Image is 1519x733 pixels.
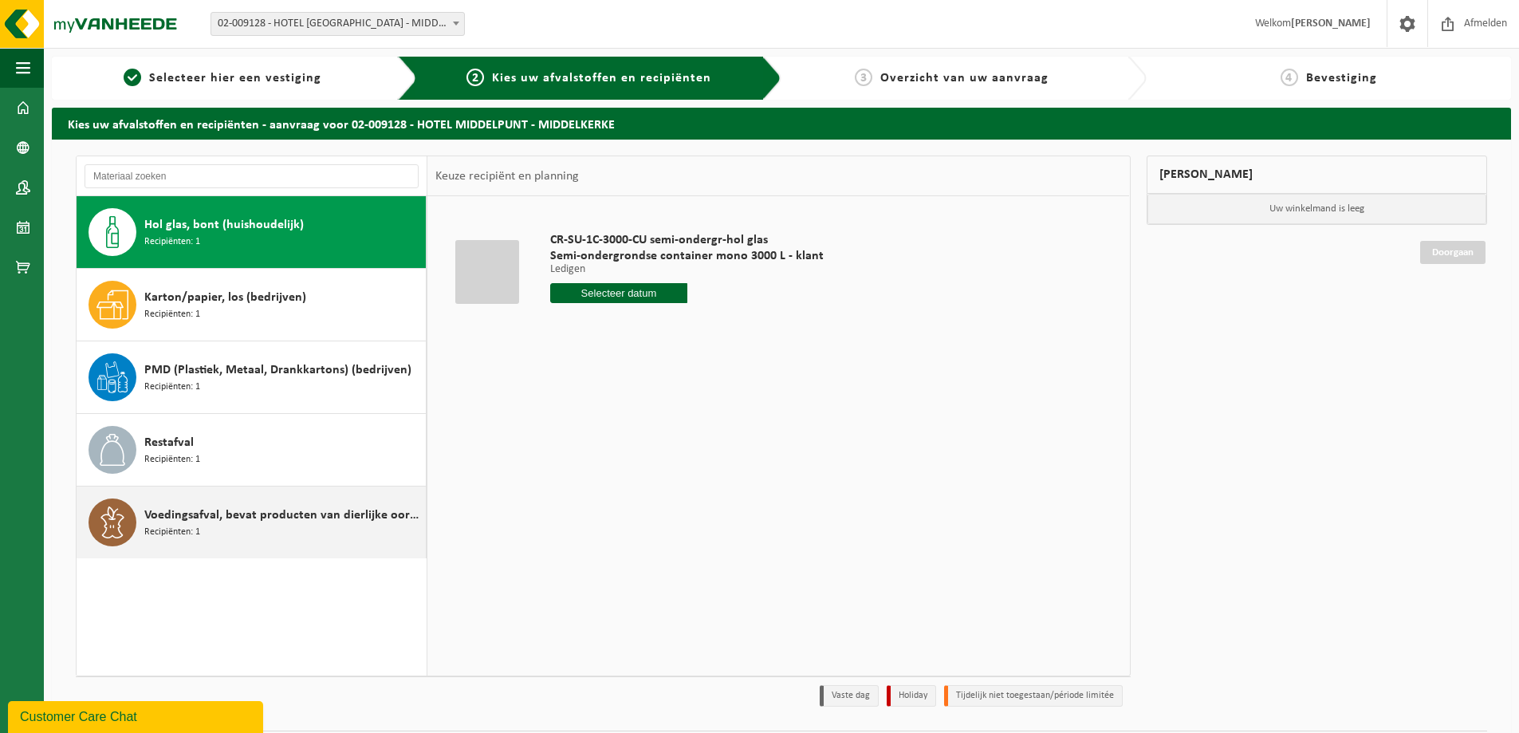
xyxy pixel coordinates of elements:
span: 02-009128 - HOTEL MIDDELPUNT - MIDDELKERKE [211,13,464,35]
span: CR-SU-1C-3000-CU semi-ondergr-hol glas [550,232,824,248]
span: PMD (Plastiek, Metaal, Drankkartons) (bedrijven) [144,361,411,380]
iframe: chat widget [8,698,266,733]
span: Semi-ondergrondse container mono 3000 L - klant [550,248,824,264]
span: 02-009128 - HOTEL MIDDELPUNT - MIDDELKERKE [211,12,465,36]
span: Hol glas, bont (huishoudelijk) [144,215,304,234]
p: Ledigen [550,264,824,275]
span: Restafval [144,433,194,452]
span: Recipiënten: 1 [144,234,200,250]
li: Vaste dag [820,685,879,707]
a: Doorgaan [1420,241,1486,264]
a: 1Selecteer hier een vestiging [60,69,385,88]
button: Hol glas, bont (huishoudelijk) Recipiënten: 1 [77,196,427,269]
li: Tijdelijk niet toegestaan/période limitée [944,685,1123,707]
strong: [PERSON_NAME] [1291,18,1371,30]
span: Bevestiging [1306,72,1377,85]
p: Uw winkelmand is leeg [1147,194,1487,224]
span: 1 [124,69,141,86]
div: Keuze recipiënt en planning [427,156,587,196]
span: Recipiënten: 1 [144,525,200,540]
button: PMD (Plastiek, Metaal, Drankkartons) (bedrijven) Recipiënten: 1 [77,341,427,414]
li: Holiday [887,685,936,707]
input: Selecteer datum [550,283,687,303]
span: 4 [1281,69,1298,86]
span: Voedingsafval, bevat producten van dierlijke oorsprong, onverpakt, categorie 3 [144,506,422,525]
button: Karton/papier, los (bedrijven) Recipiënten: 1 [77,269,427,341]
span: Kies uw afvalstoffen en recipiënten [492,72,711,85]
span: Recipiënten: 1 [144,380,200,395]
span: Recipiënten: 1 [144,452,200,467]
div: [PERSON_NAME] [1147,156,1488,194]
button: Voedingsafval, bevat producten van dierlijke oorsprong, onverpakt, categorie 3 Recipiënten: 1 [77,487,427,558]
span: 2 [466,69,484,86]
button: Restafval Recipiënten: 1 [77,414,427,487]
input: Materiaal zoeken [85,164,419,188]
span: Karton/papier, los (bedrijven) [144,288,306,307]
span: Recipiënten: 1 [144,307,200,322]
span: 3 [855,69,872,86]
span: Overzicht van uw aanvraag [880,72,1049,85]
h2: Kies uw afvalstoffen en recipiënten - aanvraag voor 02-009128 - HOTEL MIDDELPUNT - MIDDELKERKE [52,108,1511,139]
span: Selecteer hier een vestiging [149,72,321,85]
